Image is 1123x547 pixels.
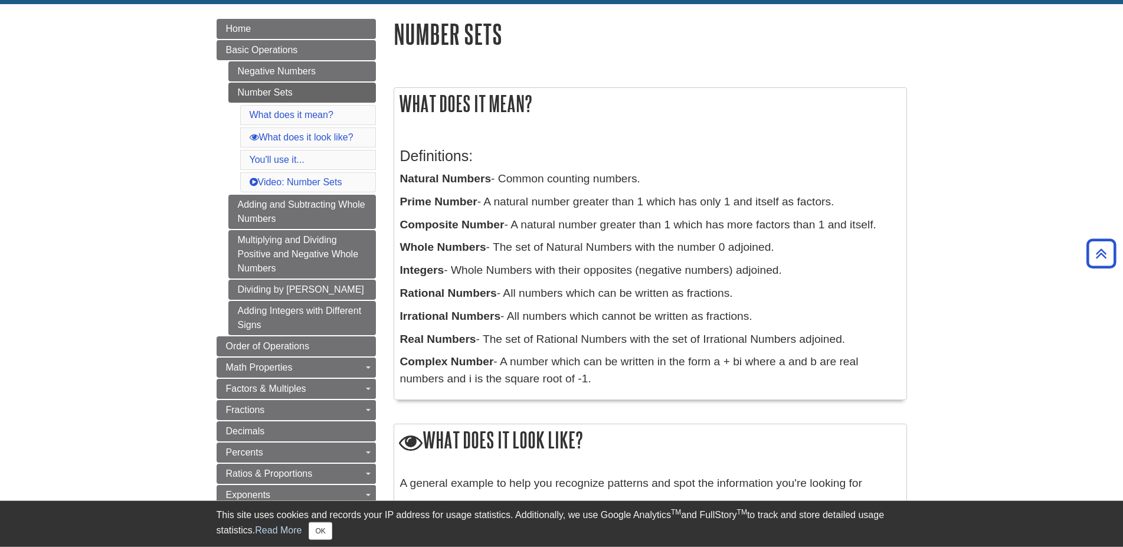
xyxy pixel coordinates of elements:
[228,61,376,81] a: Negative Numbers
[226,341,309,351] span: Order of Operations
[217,508,907,540] div: This site uses cookies and records your IP address for usage statistics. Additionally, we use Goo...
[217,19,376,39] a: Home
[226,405,265,415] span: Fractions
[217,336,376,356] a: Order of Operations
[228,280,376,300] a: Dividing by [PERSON_NAME]
[226,490,271,500] span: Exponents
[394,19,907,49] h1: Number Sets
[250,177,342,187] a: Video: Number Sets
[217,379,376,399] a: Factors & Multiples
[228,195,376,229] a: Adding and Subtracting Whole Numbers
[400,195,477,208] b: Prime Number
[400,264,444,276] b: Integers
[400,171,901,188] p: - Common counting numbers.
[228,83,376,103] a: Number Sets
[400,355,494,368] b: Complex Number
[394,424,906,458] h2: What does it look like?
[217,464,376,484] a: Ratios & Proportions
[217,485,376,505] a: Exponents
[217,358,376,378] a: Math Properties
[671,508,681,516] sup: TM
[400,239,901,256] p: - The set of Natural Numbers with the number 0 adjoined.
[400,285,901,302] p: - All numbers which can be written as fractions.
[226,384,306,394] span: Factors & Multiples
[250,132,353,142] a: What does it look like?
[226,447,263,457] span: Percents
[217,40,376,60] a: Basic Operations
[228,301,376,335] a: Adding Integers with Different Signs
[1082,245,1120,261] a: Back to Top
[400,497,901,524] caption: A list of types of numbers and examples.
[400,287,497,299] b: Rational Numbers
[217,421,376,441] a: Decimals
[226,24,251,34] span: Home
[226,426,265,436] span: Decimals
[250,155,305,165] a: You'll use it...
[226,469,313,479] span: Ratios & Proportions
[400,172,492,185] b: Natural Numbers
[226,45,298,55] span: Basic Operations
[400,308,901,325] p: - All numbers which cannot be written as fractions.
[400,353,901,388] p: - A number which can be written in the form a + bi where a and b are real numbers and i is the sq...
[400,218,505,231] b: Composite Number
[309,522,332,540] button: Close
[255,525,302,535] a: Read More
[400,217,901,234] p: - A natural number greater than 1 which has more factors than 1 and itself.
[400,148,901,165] h3: Definitions:
[217,443,376,463] a: Percents
[400,262,901,279] p: - Whole Numbers with their opposites (negative numbers) adjoined.
[226,362,293,372] span: Math Properties
[228,230,376,279] a: Multiplying and Dividing Positive and Negative Whole Numbers
[217,400,376,420] a: Fractions
[737,508,747,516] sup: TM
[400,333,476,345] b: Real Numbers
[400,310,501,322] b: Irrational Numbers
[250,110,333,120] a: What does it mean?
[400,331,901,348] p: - The set of Rational Numbers with the set of Irrational Numbers adjoined.
[400,194,901,211] p: - A natural number greater than 1 which has only 1 and itself as factors.
[400,475,901,492] p: A general example to help you recognize patterns and spot the information you're looking for
[400,241,486,253] b: Whole Numbers
[394,88,906,119] h2: What does it mean?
